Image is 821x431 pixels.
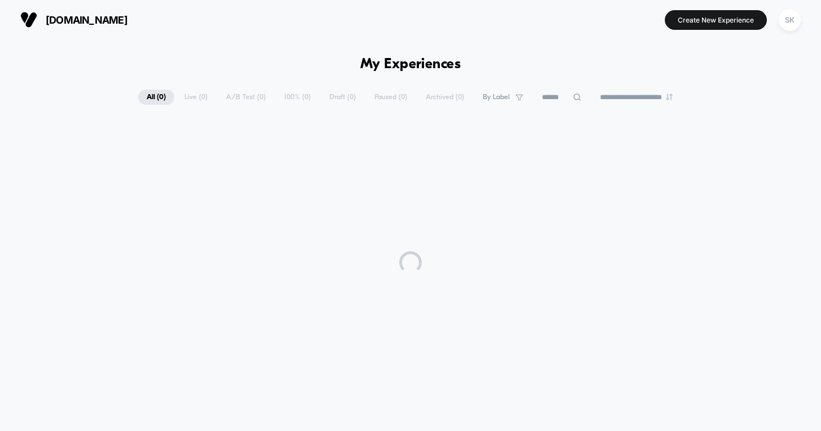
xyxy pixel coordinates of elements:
img: Visually logo [20,11,37,28]
span: [DOMAIN_NAME] [46,14,127,26]
h1: My Experiences [360,56,461,73]
span: All ( 0 ) [138,90,174,105]
div: SK [779,9,801,31]
button: [DOMAIN_NAME] [17,11,131,29]
img: end [666,94,673,100]
span: By Label [483,93,510,101]
button: SK [775,8,804,32]
button: Create New Experience [665,10,767,30]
